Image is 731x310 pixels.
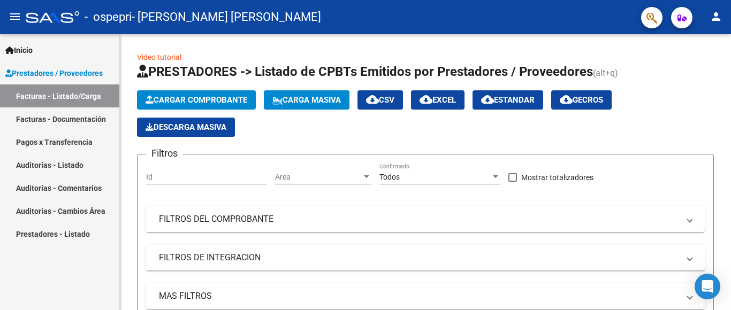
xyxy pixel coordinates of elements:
[132,5,321,29] span: - [PERSON_NAME] [PERSON_NAME]
[146,245,705,270] mat-expansion-panel-header: FILTROS DE INTEGRACION
[710,10,722,23] mat-icon: person
[146,95,247,105] span: Cargar Comprobante
[159,252,679,263] mat-panel-title: FILTROS DE INTEGRACION
[366,93,379,106] mat-icon: cloud_download
[411,90,465,110] button: EXCEL
[521,171,593,184] span: Mostrar totalizadores
[695,274,720,299] div: Open Intercom Messenger
[560,93,573,106] mat-icon: cloud_download
[264,90,349,110] button: Carga Masiva
[146,283,705,309] mat-expansion-panel-header: MAS FILTROS
[137,118,235,137] button: Descarga Masiva
[85,5,132,29] span: - ospepri
[9,10,21,23] mat-icon: menu
[420,95,456,105] span: EXCEL
[137,118,235,137] app-download-masive: Descarga masiva de comprobantes (adjuntos)
[146,122,226,132] span: Descarga Masiva
[159,213,679,225] mat-panel-title: FILTROS DEL COMPROBANTE
[275,173,362,182] span: Area
[357,90,403,110] button: CSV
[137,90,256,110] button: Cargar Comprobante
[593,68,618,78] span: (alt+q)
[560,95,603,105] span: Gecros
[366,95,394,105] span: CSV
[137,53,181,61] a: Video tutorial
[379,173,400,181] span: Todos
[146,146,183,161] h3: Filtros
[272,95,341,105] span: Carga Masiva
[551,90,612,110] button: Gecros
[5,67,103,79] span: Prestadores / Proveedores
[420,93,432,106] mat-icon: cloud_download
[481,93,494,106] mat-icon: cloud_download
[5,44,33,56] span: Inicio
[473,90,543,110] button: Estandar
[137,64,593,79] span: PRESTADORES -> Listado de CPBTs Emitidos por Prestadores / Proveedores
[159,290,679,302] mat-panel-title: MAS FILTROS
[481,95,535,105] span: Estandar
[146,206,705,232] mat-expansion-panel-header: FILTROS DEL COMPROBANTE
